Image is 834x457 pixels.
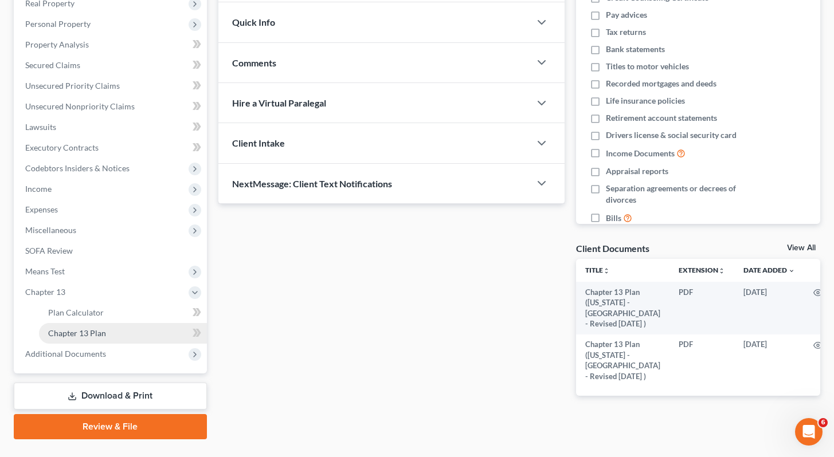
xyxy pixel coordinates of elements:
span: Tax returns [606,26,646,38]
span: Means Test [25,266,65,276]
span: NextMessage: Client Text Notifications [232,178,392,189]
span: Client Intake [232,137,285,148]
a: Extensionunfold_more [679,266,725,274]
span: Chapter 13 [25,287,65,297]
i: expand_more [788,267,795,274]
i: unfold_more [718,267,725,274]
a: Lawsuits [16,117,207,137]
span: Additional Documents [25,349,106,358]
span: Drivers license & social security card [606,129,737,141]
iframe: Intercom live chat [795,418,823,446]
span: SOFA Review [25,246,73,255]
span: Income Documents [606,148,675,159]
td: [DATE] [734,282,804,334]
span: Plan Calculator [48,308,104,317]
div: Client Documents [576,242,649,254]
span: Retirement account statements [606,112,717,124]
span: Bank statements [606,44,665,55]
a: Download & Print [14,383,207,409]
span: Executory Contracts [25,143,99,152]
td: PDF [669,282,734,334]
span: Property Analysis [25,40,89,49]
i: unfold_more [603,267,610,274]
a: View All [787,244,816,252]
a: Titleunfold_more [585,266,610,274]
span: Hire a Virtual Paralegal [232,97,326,108]
a: Date Added expand_more [743,266,795,274]
a: SOFA Review [16,241,207,261]
td: [DATE] [734,334,804,387]
span: Income [25,184,52,194]
td: Chapter 13 Plan ([US_STATE] - [GEOGRAPHIC_DATA] - Revised [DATE] ) [576,282,669,334]
a: Executory Contracts [16,137,207,158]
span: Appraisal reports [606,166,668,177]
span: Bills [606,212,621,224]
a: Chapter 13 Plan [39,323,207,344]
span: Miscellaneous [25,225,76,235]
span: Secured Claims [25,60,80,70]
span: Lawsuits [25,122,56,132]
span: Quick Info [232,17,275,27]
td: Chapter 13 Plan ([US_STATE] - [GEOGRAPHIC_DATA] - Revised [DATE] ) [576,334,669,387]
a: Secured Claims [16,55,207,76]
span: Life insurance policies [606,95,685,107]
span: Recorded mortgages and deeds [606,78,716,89]
span: Expenses [25,204,58,214]
a: Unsecured Priority Claims [16,76,207,96]
a: Plan Calculator [39,302,207,323]
span: Pay advices [606,9,647,21]
span: Titles to motor vehicles [606,61,689,72]
span: Chapter 13 Plan [48,328,106,338]
td: PDF [669,334,734,387]
span: Comments [232,57,276,68]
a: Unsecured Nonpriority Claims [16,96,207,117]
span: Unsecured Priority Claims [25,81,120,90]
span: Personal Property [25,19,91,29]
span: Separation agreements or decrees of divorces [606,183,749,206]
span: 6 [819,418,828,427]
a: Review & File [14,414,207,439]
a: Property Analysis [16,34,207,55]
span: Codebtors Insiders & Notices [25,163,130,173]
span: Unsecured Nonpriority Claims [25,101,135,111]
